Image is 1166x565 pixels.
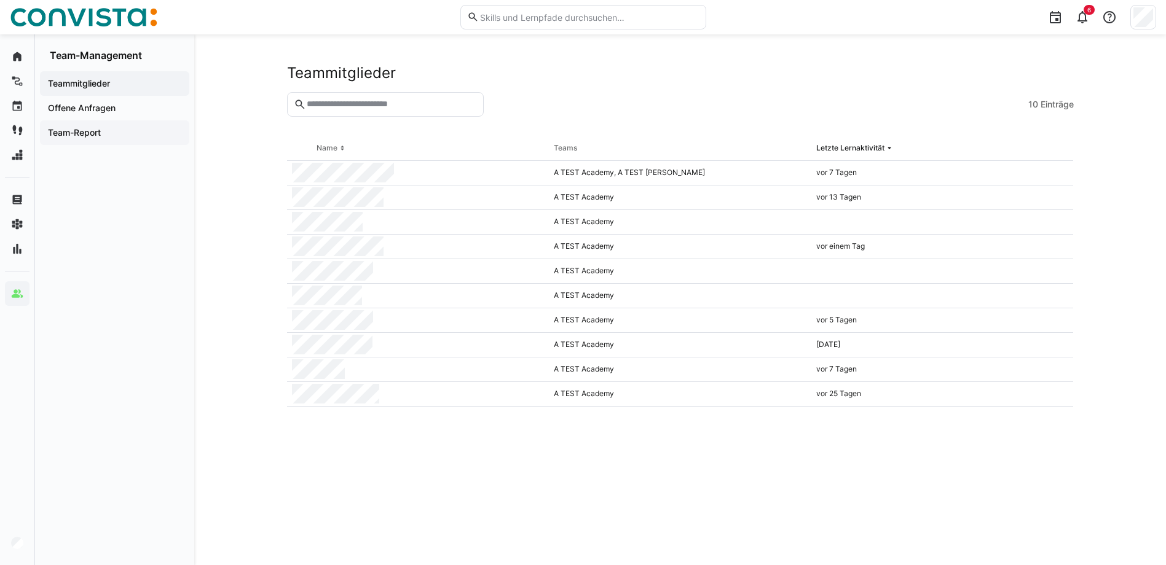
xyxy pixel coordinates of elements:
[816,340,840,349] span: [DATE]
[816,168,857,177] span: vor 7 Tagen
[549,357,811,382] div: A TEST Academy
[1087,6,1091,14] span: 6
[816,143,884,153] div: Letzte Lernaktivität
[816,389,861,398] span: vor 25 Tagen
[1041,98,1074,111] span: Einträge
[549,382,811,407] div: A TEST Academy
[549,210,811,235] div: A TEST Academy
[317,143,337,153] div: Name
[287,64,396,82] h2: Teammitglieder
[554,143,577,153] div: Teams
[549,185,811,210] div: A TEST Academy
[549,333,811,357] div: A TEST Academy
[549,308,811,333] div: A TEST Academy
[1028,98,1038,111] span: 10
[816,315,857,324] span: vor 5 Tagen
[816,364,857,373] span: vor 7 Tagen
[816,241,865,251] span: vor einem Tag
[479,12,699,23] input: Skills und Lernpfade durchsuchen…
[549,161,811,185] div: A TEST Academy, A TEST [PERSON_NAME]
[549,235,811,259] div: A TEST Academy
[549,284,811,308] div: A TEST Academy
[549,259,811,284] div: A TEST Academy
[816,192,861,201] span: vor 13 Tagen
